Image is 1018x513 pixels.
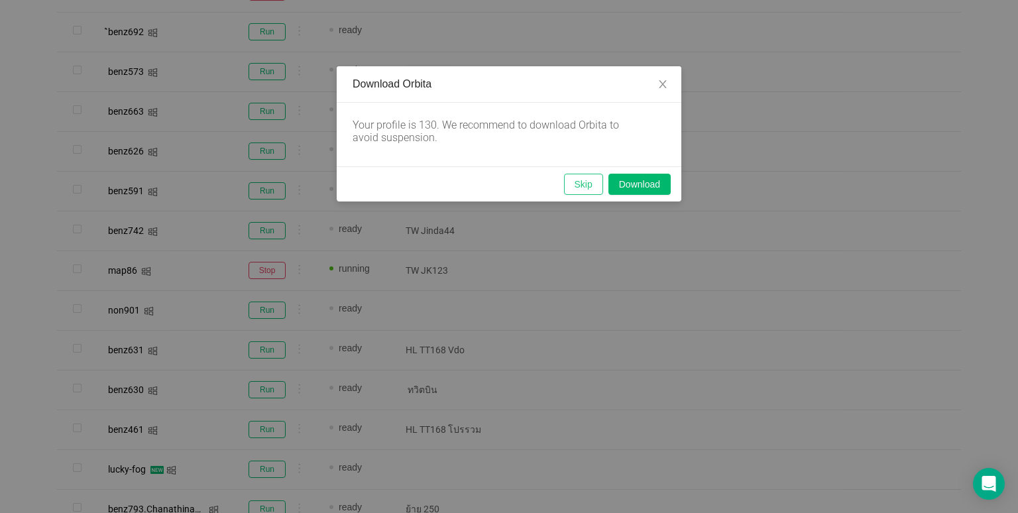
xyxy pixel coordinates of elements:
[608,174,671,195] button: Download
[657,79,668,89] i: icon: close
[353,119,644,144] div: Your profile is 130. We recommend to download Orbita to avoid suspension.
[564,174,603,195] button: Skip
[644,66,681,103] button: Close
[973,468,1005,500] div: Open Intercom Messenger
[353,77,665,91] div: Download Orbita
